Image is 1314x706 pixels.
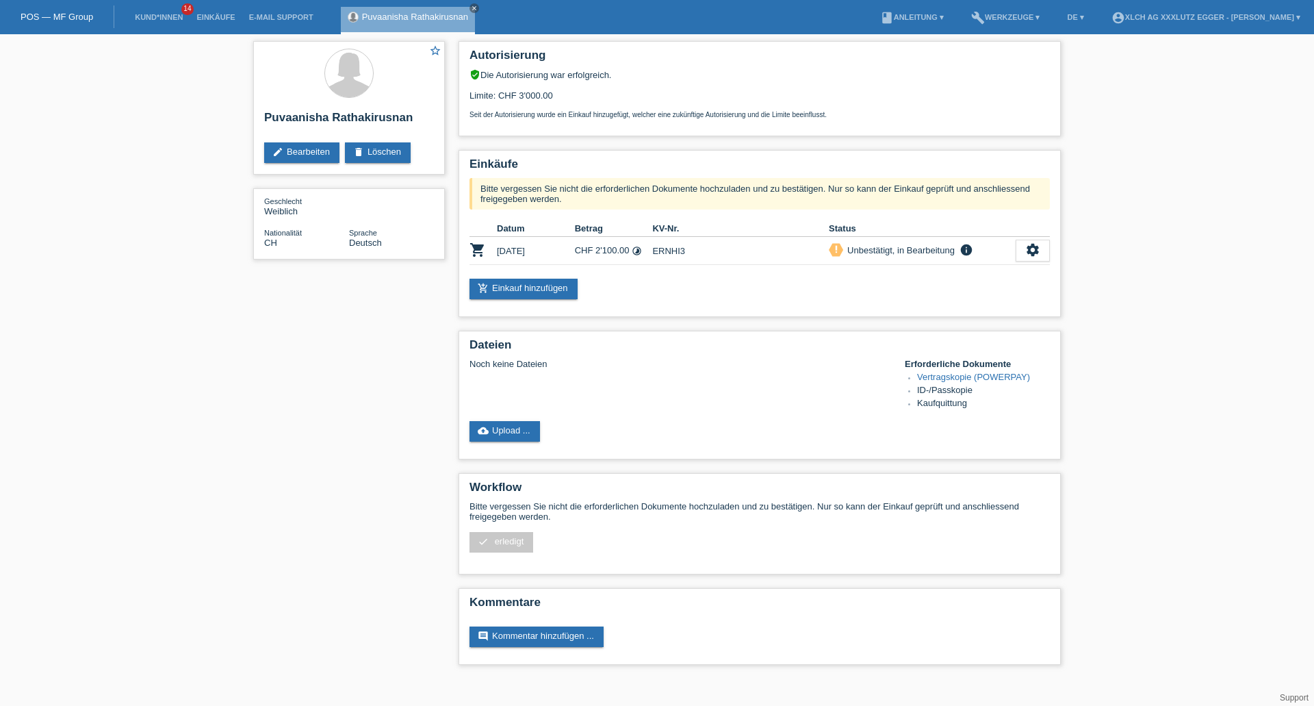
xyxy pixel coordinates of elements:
span: 14 [181,3,194,15]
a: Vertragskopie (POWERPAY) [917,372,1030,382]
span: Deutsch [349,238,382,248]
i: POSP00028100 [469,242,486,258]
a: Einkäufe [190,13,242,21]
th: Status [829,220,1016,237]
li: Kaufquittung [917,398,1050,411]
li: ID-/Passkopie [917,385,1050,398]
a: star_border [429,45,441,59]
i: edit [272,147,283,157]
i: star_border [429,45,441,57]
a: POS — MF Group [21,12,93,22]
span: Nationalität [264,229,302,237]
h2: Kommentare [469,596,1050,616]
td: ERNHI3 [652,237,829,265]
i: cloud_upload [478,425,489,436]
h4: Erforderliche Dokumente [905,359,1050,369]
i: account_circle [1111,11,1125,25]
div: Die Autorisierung war erfolgreich. [469,69,1050,80]
a: Puvaanisha Rathakirusnan [362,12,468,22]
i: build [971,11,985,25]
span: Schweiz [264,238,277,248]
a: editBearbeiten [264,142,339,163]
span: erledigt [495,536,524,546]
span: Geschlecht [264,197,302,205]
div: Bitte vergessen Sie nicht die erforderlichen Dokumente hochzuladen und zu bestätigen. Nur so kann... [469,178,1050,210]
i: check [478,536,489,547]
span: Sprache [349,229,377,237]
div: Unbestätigt, in Bearbeitung [843,243,955,257]
p: Bitte vergessen Sie nicht die erforderlichen Dokumente hochzuladen und zu bestätigen. Nur so kann... [469,501,1050,522]
div: Limite: CHF 3'000.00 [469,80,1050,118]
h2: Dateien [469,338,1050,359]
a: Support [1280,693,1309,703]
a: bookAnleitung ▾ [873,13,951,21]
i: info [958,243,975,257]
td: CHF 2'100.00 [575,237,653,265]
a: close [469,3,479,13]
i: settings [1025,242,1040,257]
a: add_shopping_cartEinkauf hinzufügen [469,279,578,299]
i: add_shopping_cart [478,283,489,294]
h2: Einkäufe [469,157,1050,178]
th: KV-Nr. [652,220,829,237]
i: priority_high [832,244,841,254]
h2: Puvaanisha Rathakirusnan [264,111,434,131]
i: verified_user [469,69,480,80]
a: DE ▾ [1060,13,1090,21]
th: Betrag [575,220,653,237]
h2: Autorisierung [469,49,1050,69]
a: buildWerkzeuge ▾ [964,13,1047,21]
a: commentKommentar hinzufügen ... [469,627,604,647]
a: E-Mail Support [242,13,320,21]
i: Fixe Raten - Zinsübernahme durch Kunde (12 Raten) [632,246,642,256]
a: check erledigt [469,532,533,553]
i: book [880,11,894,25]
a: deleteLöschen [345,142,411,163]
a: Kund*innen [128,13,190,21]
th: Datum [497,220,575,237]
i: comment [478,631,489,642]
div: Weiblich [264,196,349,216]
div: Noch keine Dateien [469,359,888,369]
td: [DATE] [497,237,575,265]
p: Seit der Autorisierung wurde ein Einkauf hinzugefügt, welcher eine zukünftige Autorisierung und d... [469,111,1050,118]
h2: Workflow [469,481,1050,501]
i: delete [353,147,364,157]
a: account_circleXLCH AG XXXLutz Egger - [PERSON_NAME] ▾ [1105,13,1307,21]
i: close [471,5,478,12]
a: cloud_uploadUpload ... [469,421,540,442]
